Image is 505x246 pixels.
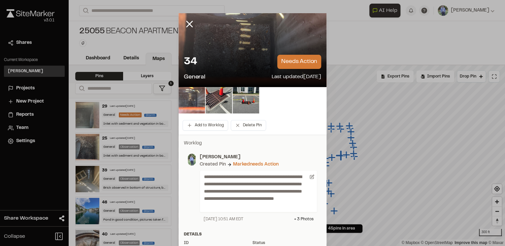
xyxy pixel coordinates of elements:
img: photo [188,154,196,166]
div: Created Pin [200,161,226,168]
div: ID [184,240,252,246]
div: Details [184,231,321,237]
img: file [233,87,259,113]
div: Status [252,240,321,246]
button: Delete Pin [231,120,266,131]
p: Last updated [DATE] [272,73,321,82]
img: file [206,87,232,113]
p: General [184,73,205,82]
div: Marked needs action [233,161,279,168]
p: [PERSON_NAME] [200,154,317,161]
p: 34 [184,55,197,69]
div: + 3 Photo s [294,216,313,222]
div: [DATE] 10:51 AM EDT [204,216,243,222]
button: Add to Worklog [183,120,228,131]
img: file [179,87,205,113]
p: Worklog [184,140,321,147]
p: needs action [277,55,321,69]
